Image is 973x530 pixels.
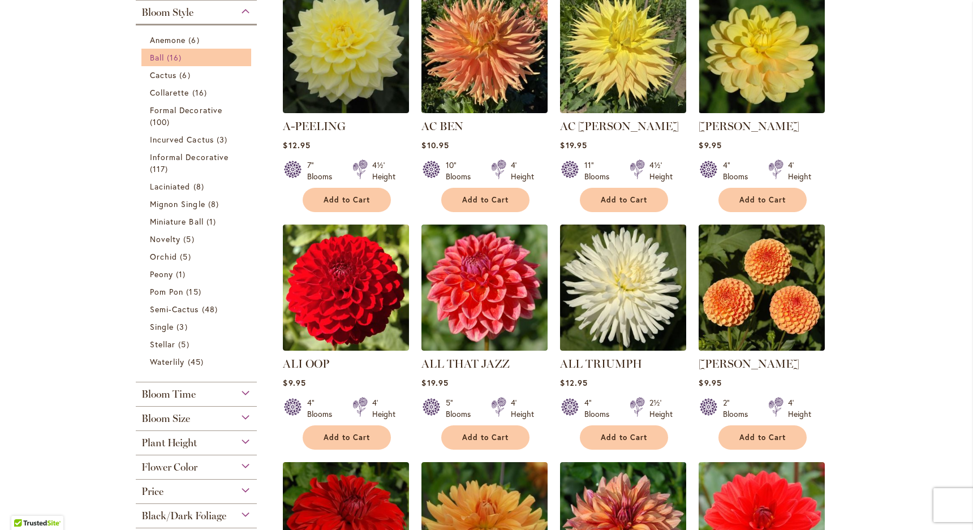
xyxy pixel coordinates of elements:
[560,342,686,353] a: ALL TRIUMPH
[283,342,409,353] a: ALI OOP
[283,119,346,133] a: A-PEELING
[283,357,329,370] a: ALI OOP
[421,225,548,351] img: ALL THAT JAZZ
[178,338,192,350] span: 5
[150,51,246,63] a: Ball 16
[150,87,246,98] a: Collarette 16
[723,160,755,182] div: 4" Blooms
[150,198,246,210] a: Mignon Single 8
[150,134,214,145] span: Incurved Cactus
[739,433,786,442] span: Add to Cart
[217,133,230,145] span: 3
[150,163,171,175] span: 117
[307,397,339,420] div: 4" Blooms
[649,397,673,420] div: 2½' Height
[150,199,205,209] span: Mignon Single
[462,195,509,205] span: Add to Cart
[150,286,246,298] a: Pom Pon 15
[150,234,180,244] span: Novelty
[150,70,176,80] span: Cactus
[739,195,786,205] span: Add to Cart
[441,188,529,212] button: Add to Cart
[179,69,193,81] span: 6
[150,251,246,262] a: Orchid 5
[699,105,825,115] a: AHOY MATEY
[141,388,196,400] span: Bloom Time
[584,397,616,420] div: 4" Blooms
[141,412,190,425] span: Bloom Size
[150,356,246,368] a: Waterlily 45
[601,195,647,205] span: Add to Cart
[718,188,807,212] button: Add to Cart
[324,433,370,442] span: Add to Cart
[560,105,686,115] a: AC Jeri
[8,490,40,522] iframe: Launch Accessibility Center
[141,461,197,473] span: Flower Color
[372,160,395,182] div: 4½' Height
[421,342,548,353] a: ALL THAT JAZZ
[372,397,395,420] div: 4' Height
[283,225,409,351] img: ALI OOP
[150,180,246,192] a: Laciniated 8
[150,152,229,162] span: Informal Decorative
[511,397,534,420] div: 4' Height
[150,69,246,81] a: Cactus 6
[150,105,222,115] span: Formal Decorative
[560,377,587,388] span: $12.95
[192,87,210,98] span: 16
[307,160,339,182] div: 7" Blooms
[324,195,370,205] span: Add to Cart
[193,180,207,192] span: 8
[150,303,246,315] a: Semi-Cactus 48
[202,303,221,315] span: 48
[699,357,799,370] a: [PERSON_NAME]
[150,321,174,332] span: Single
[150,251,177,262] span: Orchid
[584,160,616,182] div: 11" Blooms
[601,433,647,442] span: Add to Cart
[150,216,246,227] a: Miniature Ball 1
[141,485,163,498] span: Price
[699,377,721,388] span: $9.95
[150,116,173,128] span: 100
[150,304,199,314] span: Semi-Cactus
[167,51,184,63] span: 16
[150,34,246,46] a: Anemone 6
[560,357,642,370] a: ALL TRIUMPH
[206,216,219,227] span: 1
[788,160,811,182] div: 4' Height
[150,151,246,175] a: Informal Decorative 117
[188,356,206,368] span: 45
[560,225,686,351] img: ALL TRIUMPH
[150,338,246,350] a: Stellar 5
[421,119,463,133] a: AC BEN
[723,397,755,420] div: 2" Blooms
[446,160,477,182] div: 10" Blooms
[718,425,807,450] button: Add to Cart
[150,52,164,63] span: Ball
[303,188,391,212] button: Add to Cart
[580,425,668,450] button: Add to Cart
[150,269,173,279] span: Peony
[699,225,825,351] img: AMBER QUEEN
[141,6,193,19] span: Bloom Style
[183,233,197,245] span: 5
[141,510,226,522] span: Black/Dark Foliage
[699,342,825,353] a: AMBER QUEEN
[283,377,305,388] span: $9.95
[560,140,587,150] span: $19.95
[150,286,183,297] span: Pom Pon
[283,140,310,150] span: $12.95
[580,188,668,212] button: Add to Cart
[421,105,548,115] a: AC BEN
[188,34,202,46] span: 6
[186,286,204,298] span: 15
[560,119,679,133] a: AC [PERSON_NAME]
[421,357,510,370] a: ALL THAT JAZZ
[699,140,721,150] span: $9.95
[150,133,246,145] a: Incurved Cactus 3
[150,321,246,333] a: Single 3
[511,160,534,182] div: 4' Height
[446,397,477,420] div: 5" Blooms
[208,198,222,210] span: 8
